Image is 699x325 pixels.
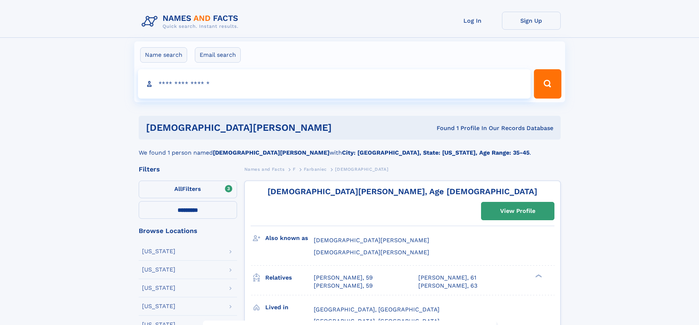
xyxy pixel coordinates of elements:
a: [DEMOGRAPHIC_DATA][PERSON_NAME], Age [DEMOGRAPHIC_DATA] [267,187,537,196]
a: Names and Facts [244,165,285,174]
b: City: [GEOGRAPHIC_DATA], State: [US_STATE], Age Range: 35-45 [342,149,529,156]
a: [PERSON_NAME], 59 [314,274,373,282]
h3: Also known as [265,232,314,244]
h1: [DEMOGRAPHIC_DATA][PERSON_NAME] [146,123,384,132]
a: F [293,165,296,174]
h3: Relatives [265,272,314,284]
b: [DEMOGRAPHIC_DATA][PERSON_NAME] [213,149,330,156]
label: Name search [140,47,187,63]
span: [DEMOGRAPHIC_DATA][PERSON_NAME] [314,237,429,244]
input: search input [138,69,531,99]
span: [GEOGRAPHIC_DATA], [GEOGRAPHIC_DATA] [314,318,440,325]
img: Logo Names and Facts [139,12,244,32]
label: Email search [195,47,241,63]
span: [DEMOGRAPHIC_DATA][PERSON_NAME] [314,249,429,256]
div: [US_STATE] [142,267,175,273]
div: Filters [139,166,237,173]
a: Log In [443,12,502,30]
span: F [293,167,296,172]
div: Found 1 Profile In Our Records Database [384,124,553,132]
a: Farbaniec [304,165,327,174]
label: Filters [139,181,237,198]
button: Search Button [534,69,561,99]
a: [PERSON_NAME], 61 [418,274,476,282]
a: [PERSON_NAME], 63 [418,282,477,290]
a: [PERSON_NAME], 59 [314,282,373,290]
div: Browse Locations [139,228,237,234]
div: View Profile [500,203,535,219]
span: All [174,185,182,192]
span: [GEOGRAPHIC_DATA], [GEOGRAPHIC_DATA] [314,306,440,313]
div: We found 1 person named with . [139,140,561,157]
a: Sign Up [502,12,561,30]
h3: Lived in [265,301,314,314]
span: Farbaniec [304,167,327,172]
div: [US_STATE] [142,248,175,254]
span: [DEMOGRAPHIC_DATA] [335,167,388,172]
a: View Profile [481,202,554,220]
div: ❯ [534,273,542,278]
div: [US_STATE] [142,285,175,291]
div: [US_STATE] [142,303,175,309]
